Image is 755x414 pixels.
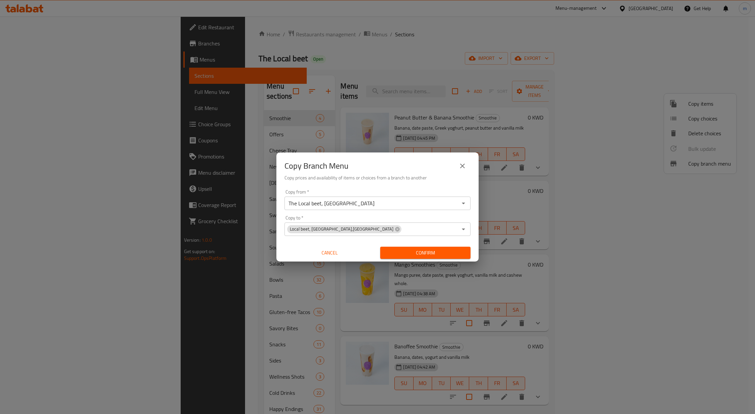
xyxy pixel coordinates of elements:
button: Cancel [284,247,375,259]
button: Open [459,225,468,234]
button: Open [459,199,468,208]
span: Confirm [386,249,465,257]
h6: Copy prices and availability of items or choices from a branch to another [284,174,471,181]
span: Local beet, [GEOGRAPHIC_DATA],[GEOGRAPHIC_DATA] [287,226,396,232]
span: Cancel [287,249,372,257]
button: Confirm [380,247,471,259]
div: Local beet, [GEOGRAPHIC_DATA],[GEOGRAPHIC_DATA] [287,225,401,233]
button: close [454,158,471,174]
h2: Copy Branch Menu [284,161,349,171]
